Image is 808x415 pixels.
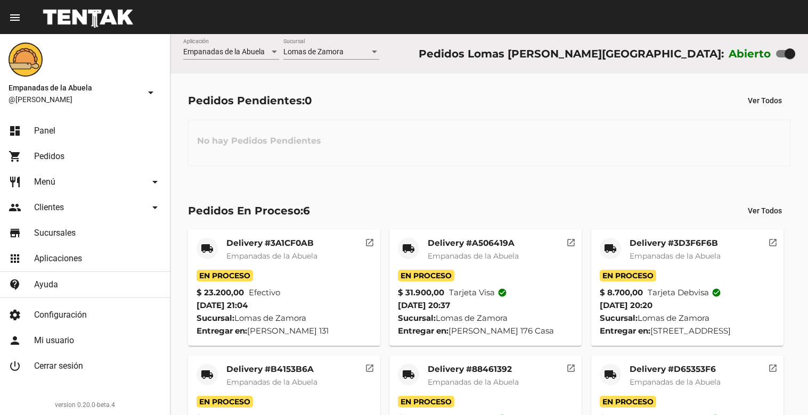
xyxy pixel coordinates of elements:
mat-icon: arrow_drop_down [149,201,161,214]
strong: Entregar en: [398,326,448,336]
span: En Proceso [197,396,253,408]
mat-icon: arrow_drop_down [144,86,157,99]
strong: Entregar en: [600,326,650,336]
strong: Entregar en: [197,326,247,336]
span: Clientes [34,202,64,213]
strong: Sucursal: [197,313,234,323]
div: Pedidos Pendientes: [188,92,312,109]
mat-icon: local_shipping [402,242,415,255]
span: En Proceso [398,396,454,408]
span: Empanadas de la Abuela [183,47,265,56]
span: Tarjeta debvisa [648,286,721,299]
mat-icon: open_in_new [768,236,778,246]
iframe: chat widget [763,372,797,404]
span: Configuración [34,310,87,320]
span: Aplicaciones [34,253,82,264]
span: Empanadas de la Abuela [9,81,140,94]
button: Ver Todos [739,91,790,110]
mat-icon: dashboard [9,124,21,137]
span: [DATE] 20:37 [398,300,450,310]
span: Empanadas de la Abuela [226,251,317,261]
span: Ayuda [34,279,58,290]
mat-icon: local_shipping [402,368,415,381]
span: Efectivo [249,286,280,299]
span: [DATE] 21:04 [197,300,248,310]
mat-icon: open_in_new [768,362,778,371]
span: En Proceso [600,270,656,281]
mat-icon: shopping_cart [9,150,21,163]
mat-icon: contact_support [9,278,21,291]
mat-icon: check_circle [712,288,721,297]
div: [PERSON_NAME] 176 Casa [398,325,573,337]
mat-icon: arrow_drop_down [149,176,161,188]
span: Panel [34,126,55,136]
strong: Sucursal: [600,313,638,323]
span: Sucursales [34,228,76,238]
span: Pedidos [34,151,64,162]
mat-icon: open_in_new [566,236,576,246]
span: Lomas de Zamora [283,47,344,56]
mat-icon: menu [9,11,21,24]
mat-icon: local_shipping [604,242,617,255]
span: Empanadas de la Abuela [226,377,317,387]
label: Abierto [729,45,771,62]
mat-icon: people [9,201,21,214]
div: version 0.20.0-beta.4 [9,400,161,410]
mat-icon: open_in_new [566,362,576,371]
mat-card-title: Delivery #A506419A [428,238,519,248]
div: Pedidos En Proceso: [188,202,310,219]
mat-icon: local_shipping [201,242,214,255]
button: Ver Todos [739,201,790,220]
mat-card-title: Delivery #D65353F6 [630,364,721,375]
span: En Proceso [398,270,454,281]
mat-card-title: Delivery #3A1CF0AB [226,238,317,248]
span: Ver Todos [748,96,782,105]
mat-icon: local_shipping [201,368,214,381]
mat-icon: open_in_new [365,236,374,246]
span: 6 [303,204,310,217]
span: 0 [305,94,312,107]
img: f0136945-ed32-4f7c-91e3-a375bc4bb2c5.png [9,43,43,77]
mat-card-title: Delivery #88461392 [428,364,519,375]
span: Empanadas de la Abuela [630,251,721,261]
mat-icon: local_shipping [604,368,617,381]
span: Ver Todos [748,206,782,215]
mat-icon: restaurant [9,176,21,188]
div: Lomas de Zamora [600,312,775,325]
mat-icon: open_in_new [365,362,374,371]
div: Lomas de Zamora [197,312,372,325]
mat-icon: check_circle [497,288,507,297]
mat-icon: apps [9,252,21,265]
mat-icon: settings [9,309,21,321]
span: Mi usuario [34,335,74,346]
span: @[PERSON_NAME] [9,94,140,105]
span: Tarjeta visa [449,286,507,299]
mat-icon: person [9,334,21,347]
mat-card-title: Delivery #B4153B6A [226,364,317,375]
strong: $ 23.200,00 [197,286,244,299]
strong: $ 31.900,00 [398,286,444,299]
span: Menú [34,177,55,187]
span: En Proceso [197,270,253,281]
span: Empanadas de la Abuela [428,377,519,387]
h3: No hay Pedidos Pendientes [189,125,330,157]
mat-icon: power_settings_new [9,360,21,372]
div: Lomas de Zamora [398,312,573,325]
span: Empanadas de la Abuela [428,251,519,261]
mat-card-title: Delivery #3D3F6F6B [630,238,721,248]
div: [STREET_ADDRESS] [600,325,775,337]
strong: Sucursal: [398,313,436,323]
span: Empanadas de la Abuela [630,377,721,387]
span: En Proceso [600,396,656,408]
div: Pedidos Lomas [PERSON_NAME][GEOGRAPHIC_DATA]: [419,45,724,62]
mat-icon: store [9,227,21,239]
span: Cerrar sesión [34,361,83,371]
div: [PERSON_NAME] 131 [197,325,372,337]
strong: $ 8.700,00 [600,286,643,299]
span: [DATE] 20:20 [600,300,652,310]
